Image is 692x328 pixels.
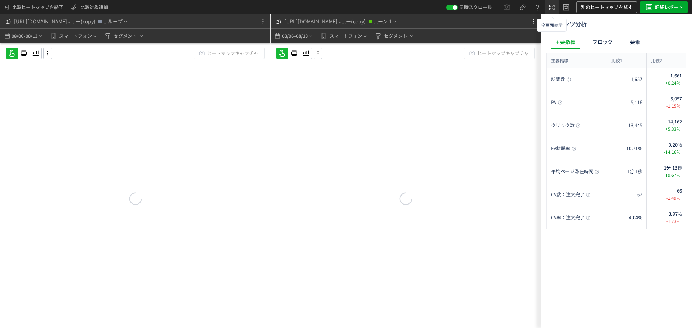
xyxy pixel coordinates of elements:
[24,29,26,43] span: -
[284,18,337,25] div: [URL][DOMAIN_NAME]
[274,14,284,29] div: 2）
[101,29,147,43] button: セグメント
[581,1,633,13] span: 別のヒートマップを試す
[640,1,688,13] button: 詳細レポート
[103,18,123,25] div: ...ループ
[576,1,637,13] button: 別のヒートマップを試す
[339,19,340,24] div: -
[271,14,541,43] div: heatmap-top-bar
[3,14,14,29] div: 1）
[537,19,567,32] div: 全画面表示
[46,29,101,43] button: スマートフォン
[294,29,296,43] span: -
[281,29,294,43] span: 08/06
[3,14,128,29] div: 1）[URL][DOMAIN_NAME]-...ー(copy)...ループ
[464,48,535,59] button: ヒートマップキャプチャ
[274,14,398,29] div: 2）[URL][DOMAIN_NAME]-...ー(copy)...ーン 1
[71,18,96,25] div: ...ー(copy)
[0,14,270,43] div: heatmap-top-bar
[194,48,265,59] button: ヒートマップキャプチャ
[342,18,366,25] div: ...ー(copy)
[477,48,529,59] span: ヒートマップキャプチャ
[11,29,23,43] span: 08/06
[329,30,362,42] span: スマートフォン
[316,29,371,43] button: スマートフォン
[80,4,108,10] span: 比較対象追加
[59,30,92,42] span: スマートフォン
[374,18,392,25] div: ...ーン 1
[12,1,63,13] span: 比較ヒートマップを終了
[68,19,70,24] div: -
[371,29,417,43] button: セグメント
[207,48,258,59] span: ヒートマップキャプチャ
[26,29,38,43] span: 08/13
[296,29,308,43] span: 08/13
[14,18,67,25] div: [URL][DOMAIN_NAME]
[114,30,137,42] span: セグメント
[459,1,492,13] h4: 同時スクロール
[655,1,683,13] span: 詳細レポート
[384,30,407,42] span: セグメント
